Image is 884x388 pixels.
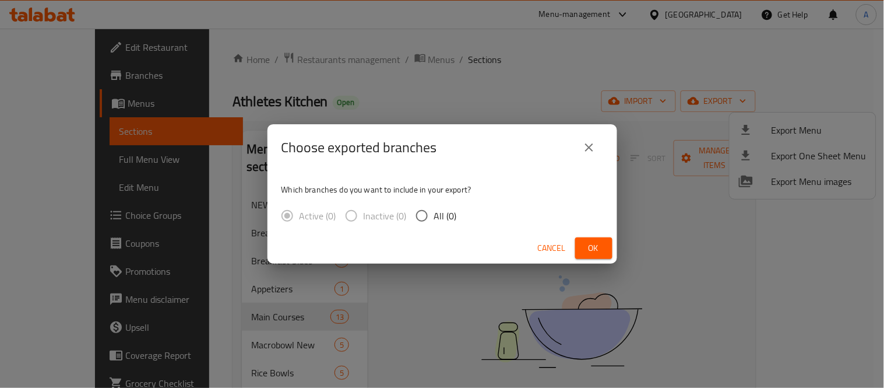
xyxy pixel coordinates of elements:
[434,209,457,223] span: All (0)
[364,209,407,223] span: Inactive (0)
[538,241,566,256] span: Cancel
[281,184,603,195] p: Which branches do you want to include in your export?
[575,237,612,259] button: Ok
[300,209,336,223] span: Active (0)
[584,241,603,256] span: Ok
[575,134,603,162] button: close
[281,138,437,157] h2: Choose exported branches
[533,237,570,259] button: Cancel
